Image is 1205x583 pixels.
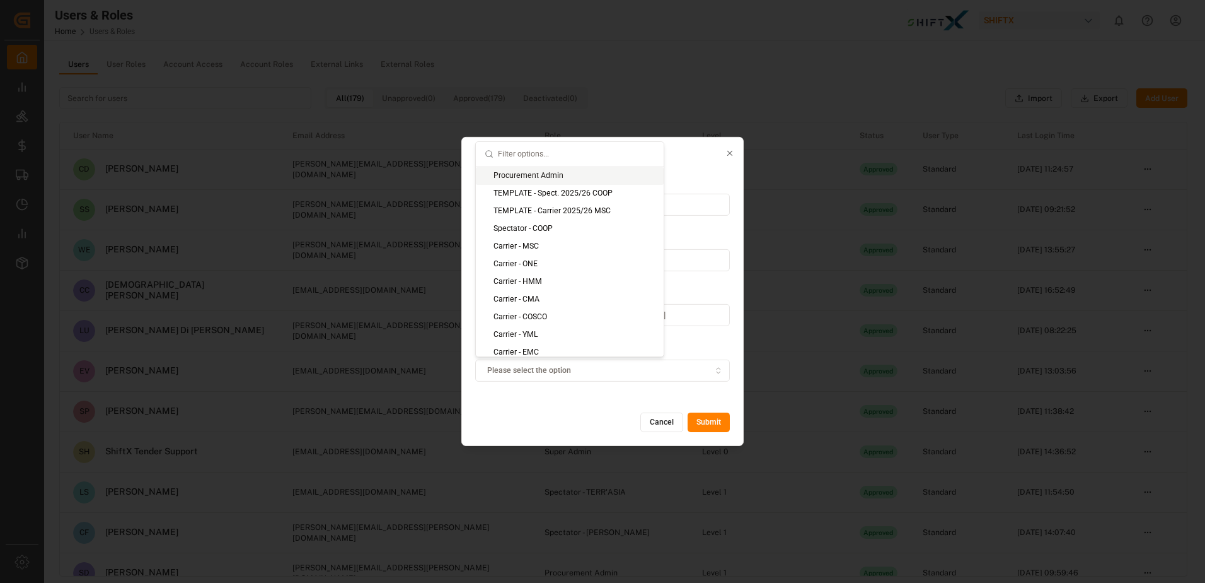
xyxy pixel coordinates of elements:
button: Submit [688,413,730,433]
button: Cancel [640,413,683,433]
div: Carrier - EMC [476,344,664,362]
div: Carrier - ONE [476,256,664,273]
div: TEMPLATE - Spect. 2025/26 COOP [476,185,664,203]
span: Please select the option [487,365,571,376]
div: Suggestions [476,167,664,356]
div: Procurement Admin [476,167,664,185]
div: Carrier - CMA [476,291,664,309]
input: Filter options... [498,142,655,167]
div: Spectator - COOP [476,220,664,238]
div: Carrier - COSCO [476,309,664,326]
div: Carrier - MSC [476,238,664,256]
div: Carrier - HMM [476,273,664,291]
div: Carrier - YML [476,326,664,344]
div: TEMPLATE - Carrier 2025/26 MSC [476,203,664,220]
